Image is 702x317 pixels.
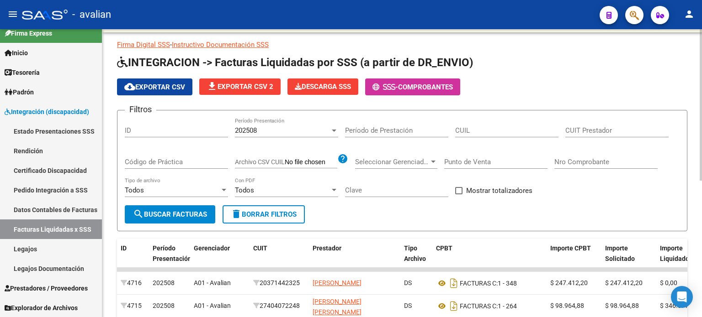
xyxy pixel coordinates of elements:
[660,244,689,262] span: Importe Liquidado
[295,83,351,91] span: Descarga SSS
[684,9,695,20] mat-icon: person
[231,210,297,218] span: Borrar Filtros
[133,208,144,219] mat-icon: search
[231,208,242,219] mat-icon: delete
[287,78,358,95] app-download-masive: Descarga masiva de comprobantes (adjuntos)
[550,302,584,309] span: $ 98.964,88
[400,239,432,279] datatable-header-cell: Tipo Archivo
[404,244,426,262] span: Tipo Archivo
[365,78,460,95] button: -Comprobantes
[660,302,697,309] span: $ 346.377,08
[117,41,170,49] a: Firma Digital SSS
[72,5,111,25] span: - avalian
[5,68,40,78] span: Tesorería
[436,244,452,252] span: CPBT
[124,83,185,91] span: Exportar CSV
[605,302,639,309] span: $ 98.964,88
[436,299,543,313] div: 1 - 264
[235,158,285,166] span: Archivo CSV CUIL
[124,81,135,92] mat-icon: cloud_download
[5,107,89,117] span: Integración (discapacidad)
[117,78,192,95] button: Exportar CSV
[550,244,591,252] span: Importe CPBT
[153,279,175,286] span: 202508
[190,239,250,279] datatable-header-cell: Gerenciador
[153,244,191,262] span: Período Presentación
[309,239,400,279] datatable-header-cell: Prestador
[448,299,460,313] i: Descargar documento
[253,278,305,288] div: 20371442325
[671,286,693,308] div: Open Intercom Messenger
[660,279,677,286] span: $ 0,00
[207,83,273,91] span: Exportar CSV 2
[207,81,218,92] mat-icon: file_download
[5,48,28,58] span: Inicio
[121,244,127,252] span: ID
[5,303,78,313] span: Explorador de Archivos
[125,205,215,223] button: Buscar Facturas
[547,239,601,279] datatable-header-cell: Importe CPBT
[117,239,149,279] datatable-header-cell: ID
[133,210,207,218] span: Buscar Facturas
[253,301,305,311] div: 27404072248
[460,302,498,310] span: FACTURAS C:
[235,186,254,194] span: Todos
[153,302,175,309] span: 202508
[125,103,156,116] h3: Filtros
[601,239,656,279] datatable-header-cell: Importe Solicitado
[313,298,362,316] span: [PERSON_NAME] [PERSON_NAME]
[121,301,145,311] div: 4715
[5,87,34,97] span: Padrón
[194,302,231,309] span: A01 - Avalian
[149,239,190,279] datatable-header-cell: Período Presentación
[460,280,498,287] span: FACTURAS C:
[253,244,267,252] span: CUIT
[605,279,643,286] span: $ 247.412,20
[287,78,358,95] button: Descarga SSS
[404,302,412,309] span: DS
[398,83,453,91] span: Comprobantes
[194,244,230,252] span: Gerenciador
[285,158,337,166] input: Archivo CSV CUIL
[466,185,532,196] span: Mostrar totalizadores
[223,205,305,223] button: Borrar Filtros
[7,9,18,20] mat-icon: menu
[235,126,257,135] span: 202508
[199,78,281,95] button: Exportar CSV 2
[432,239,547,279] datatable-header-cell: CPBT
[355,158,429,166] span: Seleccionar Gerenciador
[605,244,635,262] span: Importe Solicitado
[372,83,398,91] span: -
[404,279,412,286] span: DS
[117,40,687,50] p: -
[117,56,473,69] span: INTEGRACION -> Facturas Liquidadas por SSS (a partir de DR_ENVIO)
[125,186,144,194] span: Todos
[250,239,309,279] datatable-header-cell: CUIT
[337,153,348,164] mat-icon: help
[550,279,588,286] span: $ 247.412,20
[448,276,460,291] i: Descargar documento
[313,279,362,286] span: [PERSON_NAME]
[194,279,231,286] span: A01 - Avalian
[313,244,341,252] span: Prestador
[5,28,52,38] span: Firma Express
[5,283,88,293] span: Prestadores / Proveedores
[436,276,543,291] div: 1 - 348
[172,41,269,49] a: Instructivo Documentación SSS
[121,278,145,288] div: 4716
